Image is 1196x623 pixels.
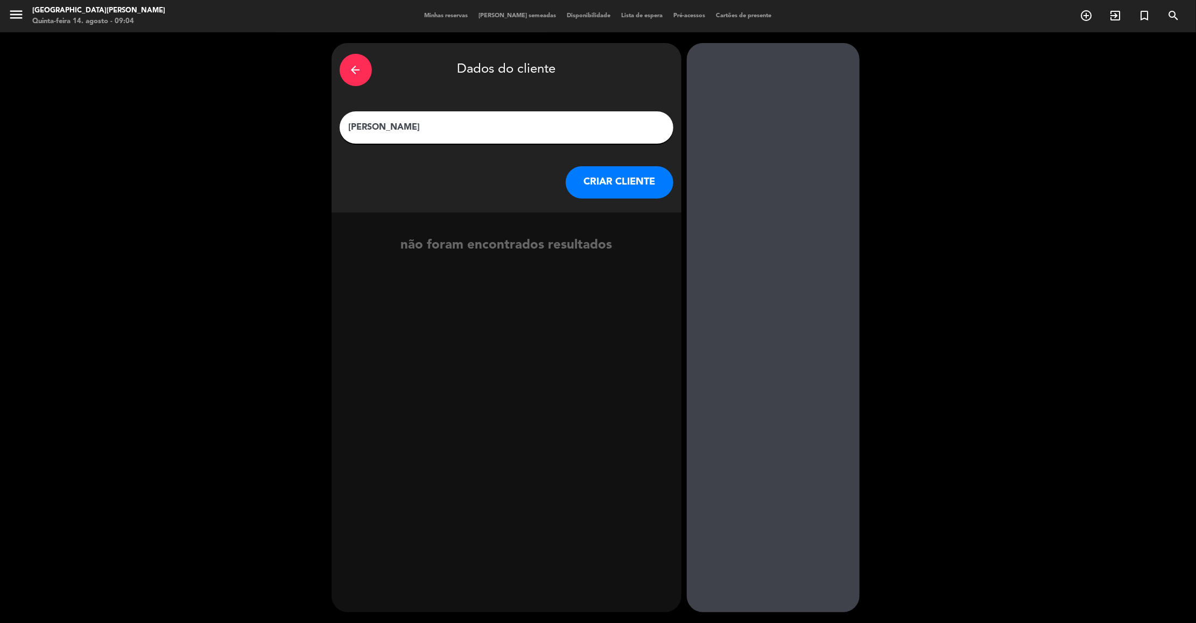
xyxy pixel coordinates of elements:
i: add_circle_outline [1080,9,1093,22]
i: turned_in_not [1138,9,1151,22]
input: Digite o nome, email ou número de telefone... [348,120,665,135]
i: exit_to_app [1109,9,1122,22]
div: Dados do cliente [340,51,673,89]
i: menu [8,6,24,23]
i: search [1167,9,1180,22]
button: menu [8,6,24,26]
span: [PERSON_NAME] semeadas [474,13,562,19]
i: arrow_back [349,63,362,76]
div: [GEOGRAPHIC_DATA][PERSON_NAME] [32,5,165,16]
span: Lista de espera [616,13,669,19]
span: Cartões de presente [711,13,777,19]
div: não foram encontrados resultados [332,235,681,256]
button: CRIAR CLIENTE [566,166,673,199]
span: Minhas reservas [419,13,474,19]
div: Quinta-feira 14. agosto - 09:04 [32,16,165,27]
span: Disponibilidade [562,13,616,19]
span: Pré-acessos [669,13,711,19]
